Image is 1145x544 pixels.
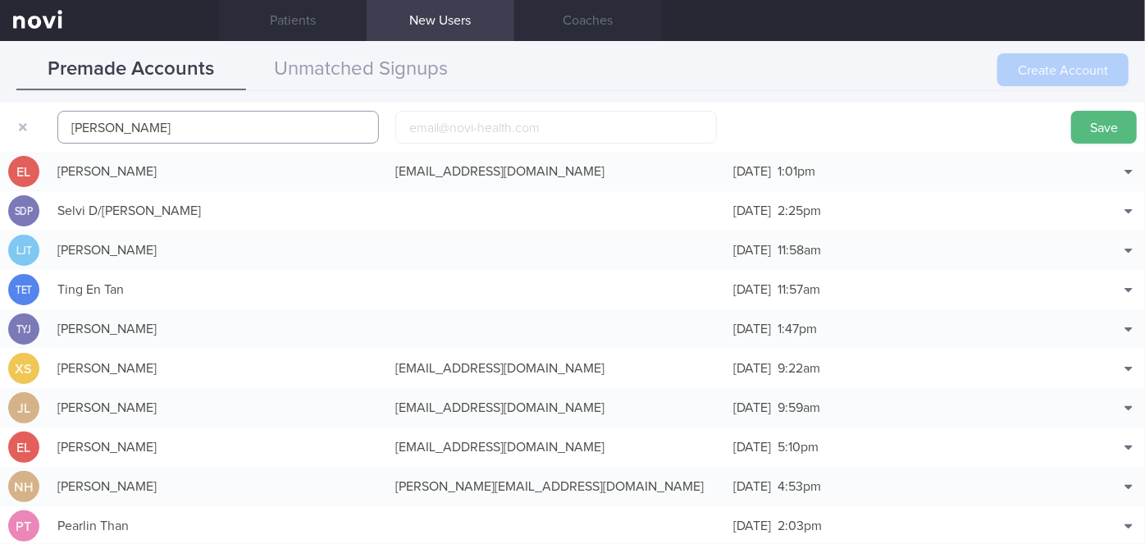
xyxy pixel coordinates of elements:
[733,519,771,533] span: [DATE]
[733,480,771,493] span: [DATE]
[387,391,725,424] div: [EMAIL_ADDRESS][DOMAIN_NAME]
[11,313,37,345] div: TYJ
[49,431,387,464] div: [PERSON_NAME]
[778,244,821,257] span: 11:58am
[733,165,771,178] span: [DATE]
[387,470,725,503] div: [PERSON_NAME][EMAIL_ADDRESS][DOMAIN_NAME]
[11,195,37,227] div: SDP
[8,156,39,188] div: EL
[778,519,822,533] span: 2:03pm
[49,273,387,306] div: Ting En Tan
[1071,111,1137,144] button: Save
[778,165,815,178] span: 1:01pm
[49,510,387,542] div: Pearlin Than
[11,235,37,267] div: LJT
[49,313,387,345] div: [PERSON_NAME]
[8,510,39,542] div: PT
[778,441,819,454] span: 5:10pm
[395,111,717,144] input: email@novi-health.com
[246,49,476,90] button: Unmatched Signups
[733,362,771,375] span: [DATE]
[8,392,39,424] div: JL
[733,204,771,217] span: [DATE]
[49,470,387,503] div: [PERSON_NAME]
[49,234,387,267] div: [PERSON_NAME]
[387,352,725,385] div: [EMAIL_ADDRESS][DOMAIN_NAME]
[49,194,387,227] div: Selvi D/[PERSON_NAME]
[778,283,820,296] span: 11:57am
[733,244,771,257] span: [DATE]
[8,471,39,503] div: NH
[778,401,820,414] span: 9:59am
[733,322,771,336] span: [DATE]
[57,111,379,144] input: John Doe
[387,431,725,464] div: [EMAIL_ADDRESS][DOMAIN_NAME]
[49,352,387,385] div: [PERSON_NAME]
[387,155,725,188] div: [EMAIL_ADDRESS][DOMAIN_NAME]
[49,155,387,188] div: [PERSON_NAME]
[49,391,387,424] div: [PERSON_NAME]
[733,401,771,414] span: [DATE]
[733,441,771,454] span: [DATE]
[778,362,820,375] span: 9:22am
[778,480,821,493] span: 4:53pm
[11,274,37,306] div: TET
[16,49,246,90] button: Premade Accounts
[778,204,821,217] span: 2:25pm
[8,353,39,385] div: XS
[733,283,771,296] span: [DATE]
[8,432,39,464] div: EL
[778,322,817,336] span: 1:47pm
